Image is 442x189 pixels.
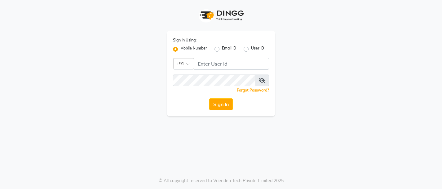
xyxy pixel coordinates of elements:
[196,6,246,24] img: logo1.svg
[222,45,236,53] label: Email ID
[237,88,269,92] a: Forgot Password?
[173,75,255,86] input: Username
[173,37,197,43] label: Sign In Using:
[180,45,207,53] label: Mobile Number
[194,58,269,70] input: Username
[209,98,233,110] button: Sign In
[251,45,264,53] label: User ID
